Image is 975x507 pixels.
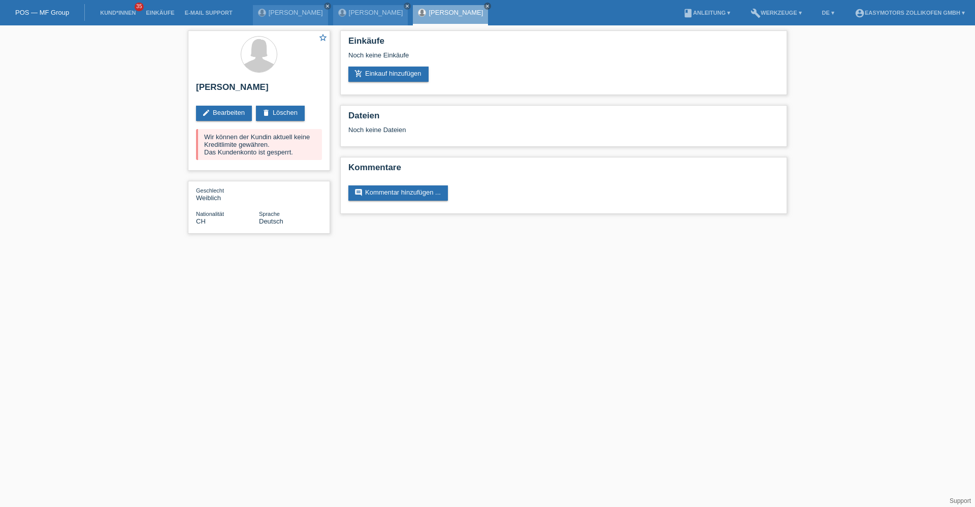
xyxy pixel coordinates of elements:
[202,109,210,117] i: edit
[484,3,491,10] a: close
[348,126,659,134] div: Noch keine Dateien
[850,10,970,16] a: account_circleEasymotors Zollikofen GmbH ▾
[485,4,490,9] i: close
[95,10,141,16] a: Kund*innen
[817,10,839,16] a: DE ▾
[269,9,323,16] a: [PERSON_NAME]
[180,10,238,16] a: E-Mail Support
[678,10,735,16] a: bookAnleitung ▾
[950,497,971,504] a: Support
[404,3,411,10] a: close
[683,8,693,18] i: book
[348,51,779,67] div: Noch keine Einkäufe
[429,9,483,16] a: [PERSON_NAME]
[196,217,206,225] span: Schweiz
[745,10,807,16] a: buildWerkzeuge ▾
[348,111,779,126] h2: Dateien
[196,186,259,202] div: Weiblich
[349,9,403,16] a: [PERSON_NAME]
[196,211,224,217] span: Nationalität
[348,185,448,201] a: commentKommentar hinzufügen ...
[196,106,252,121] a: editBearbeiten
[751,8,761,18] i: build
[324,3,331,10] a: close
[318,33,328,44] a: star_border
[259,211,280,217] span: Sprache
[348,163,779,178] h2: Kommentare
[262,109,270,117] i: delete
[405,4,410,9] i: close
[354,70,363,78] i: add_shopping_cart
[196,129,322,160] div: Wir können der Kundin aktuell keine Kreditlimite gewähren. Das Kundenkonto ist gesperrt.
[196,82,322,98] h2: [PERSON_NAME]
[141,10,179,16] a: Einkäufe
[318,33,328,42] i: star_border
[135,3,144,11] span: 35
[348,36,779,51] h2: Einkäufe
[196,187,224,194] span: Geschlecht
[354,188,363,197] i: comment
[348,67,429,82] a: add_shopping_cartEinkauf hinzufügen
[325,4,330,9] i: close
[256,106,305,121] a: deleteLöschen
[15,9,69,16] a: POS — MF Group
[855,8,865,18] i: account_circle
[259,217,283,225] span: Deutsch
